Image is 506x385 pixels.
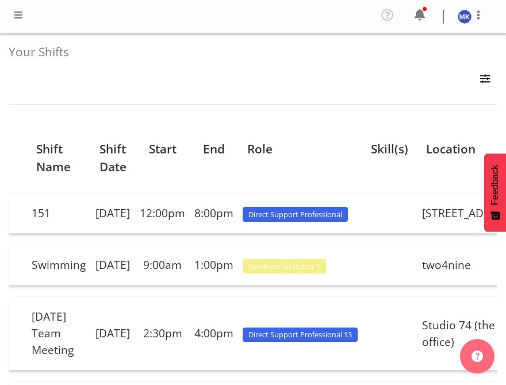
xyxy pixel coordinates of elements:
img: help-xxl-2.png [471,351,483,362]
td: 1:00pm [190,245,238,286]
td: 9:00am [135,245,190,286]
span: Direct Support Professional [248,209,342,220]
img: monique-koolaard9610.jpg [458,10,471,24]
div: End [199,140,229,158]
td: 4:00pm [190,297,238,370]
button: Filter Employees [473,68,497,93]
td: 2:30pm [135,297,190,370]
td: [DATE] Team Meeting [27,297,90,370]
span: two4nine facilitator 1 [248,261,320,272]
td: [DATE] [90,245,135,286]
div: Start [144,140,181,158]
div: Shift Name [36,140,82,176]
span: Feedback [490,165,500,205]
td: [DATE] [90,297,135,370]
button: Feedback - Show survey [484,153,506,232]
td: 151 [27,194,90,234]
td: 8:00pm [190,194,238,234]
td: 12:00pm [135,194,190,234]
span: Direct Support Professional 13 [248,329,352,340]
td: [DATE] [90,194,135,234]
td: Swimming [27,245,90,286]
div: Skill(s) [371,140,408,158]
div: Shift Date [99,140,126,176]
div: Role [247,140,353,158]
h4: Your Shifts [9,45,497,59]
